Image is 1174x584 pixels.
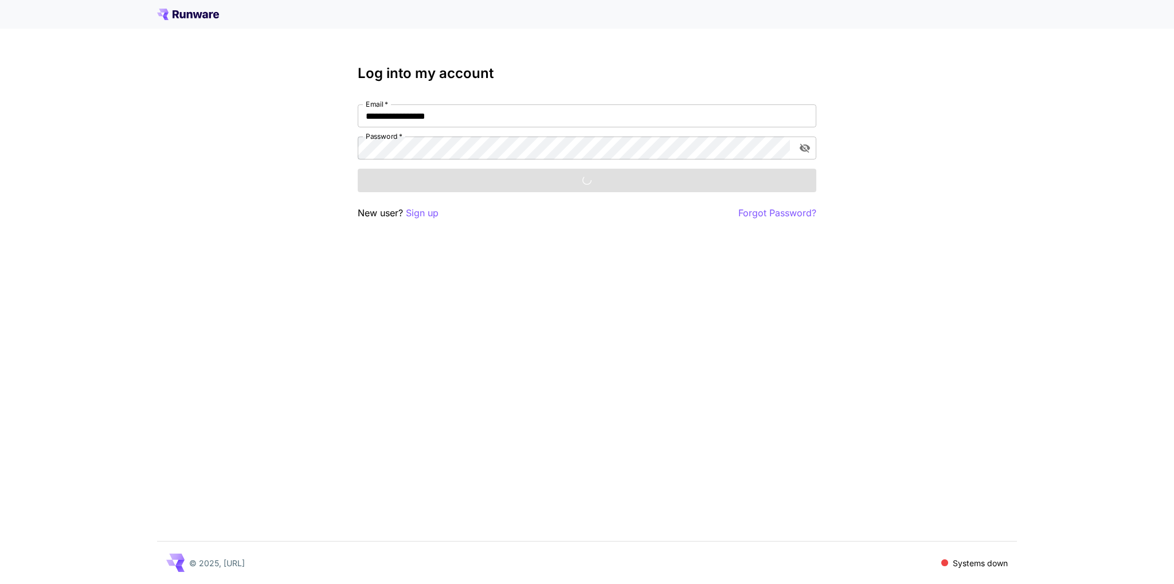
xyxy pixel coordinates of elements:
[738,206,816,220] button: Forgot Password?
[953,557,1008,569] p: Systems down
[358,65,816,81] h3: Log into my account
[795,138,815,158] button: toggle password visibility
[406,206,439,220] button: Sign up
[189,557,245,569] p: © 2025, [URL]
[366,99,388,109] label: Email
[358,206,439,220] p: New user?
[366,131,402,141] label: Password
